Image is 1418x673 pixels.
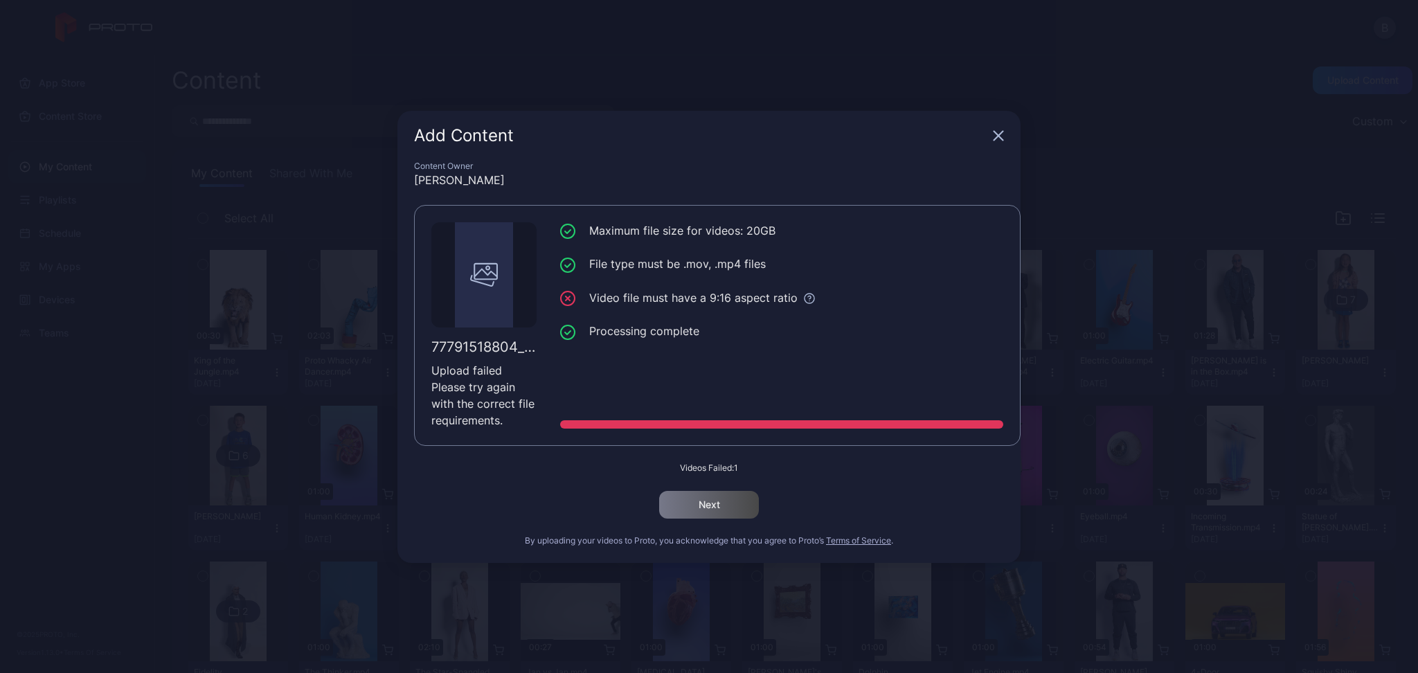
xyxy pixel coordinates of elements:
button: Terms of Service [826,535,891,546]
div: Add Content [414,127,987,144]
div: Content Owner [414,161,1004,172]
div: [PERSON_NAME] [414,172,1004,188]
li: Video file must have a 9:16 aspect ratio [560,289,1003,307]
div: Next [699,499,720,510]
div: 77791518804__5DDAFC58-8EA3-472D-90CF-0A2BCFAC13B7.MOV [431,339,537,355]
div: Upload failed [431,362,537,379]
li: Processing complete [560,323,1003,340]
div: Videos Failed: 1 [414,463,1004,474]
li: File type must be .mov, .mp4 files [560,255,1003,273]
button: Next [659,491,759,519]
div: By uploading your videos to Proto, you acknowledge that you agree to Proto’s . [414,535,1004,546]
li: Maximum file size for videos: 20GB [560,222,1003,240]
div: Please try again with the correct file requirements. [431,379,537,429]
